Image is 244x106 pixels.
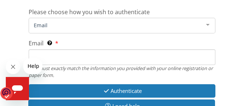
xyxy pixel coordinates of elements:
div: This must exactly match the information you provided with your online registration or paper form. [29,65,215,78]
iframe: Close message [6,60,20,74]
iframe: Button to launch messaging window [6,77,29,100]
img: o1IwAAAABJRU5ErkJggg== [0,86,13,100]
button: Authenticate [29,84,215,98]
span: Email [29,39,44,47]
iframe: Message from company [23,58,42,74]
span: Please choose how you wish to authenticate [29,8,150,16]
span: Email [32,21,200,29]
